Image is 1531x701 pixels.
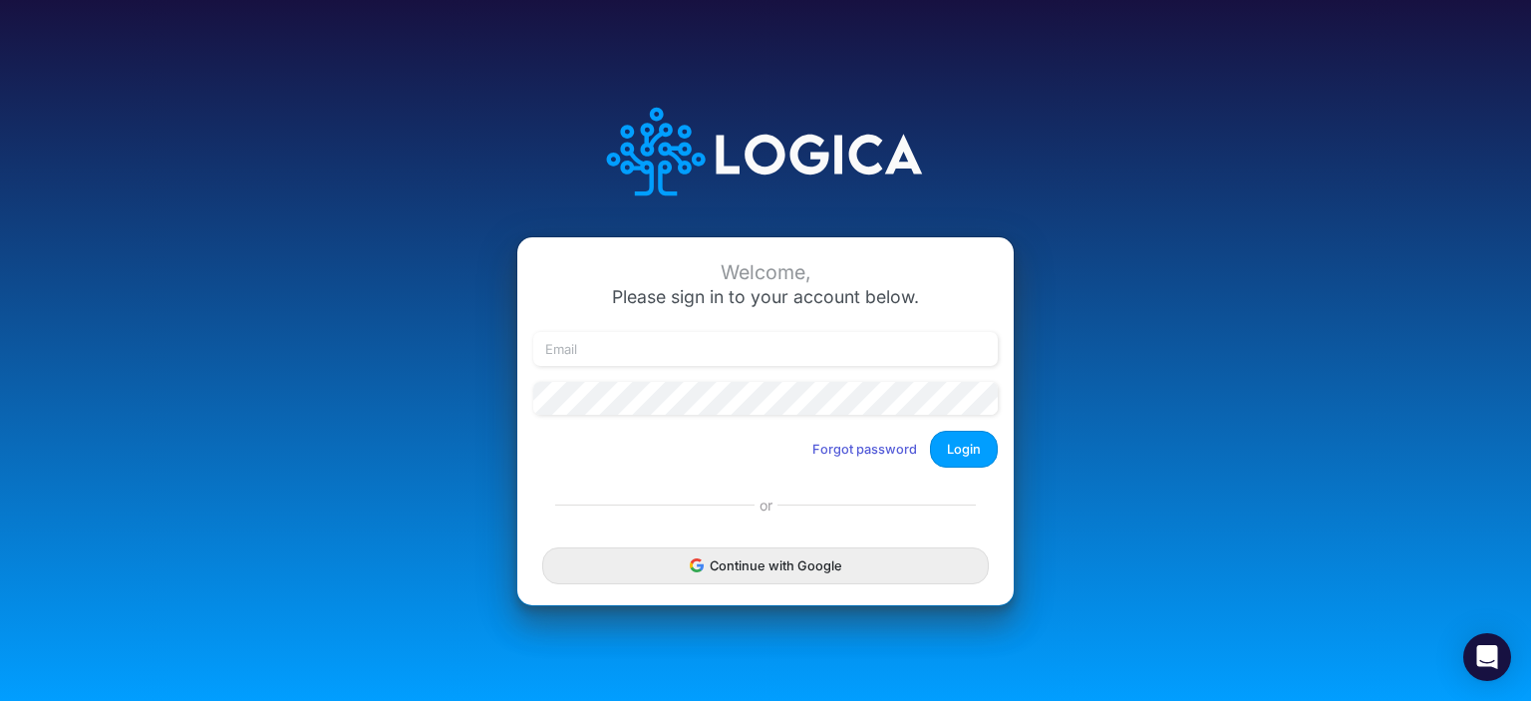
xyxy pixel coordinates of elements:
[1463,633,1511,681] div: Open Intercom Messenger
[533,332,998,366] input: Email
[542,547,989,584] button: Continue with Google
[533,261,998,284] div: Welcome,
[930,431,998,468] button: Login
[612,286,919,307] span: Please sign in to your account below.
[799,433,930,466] button: Forgot password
